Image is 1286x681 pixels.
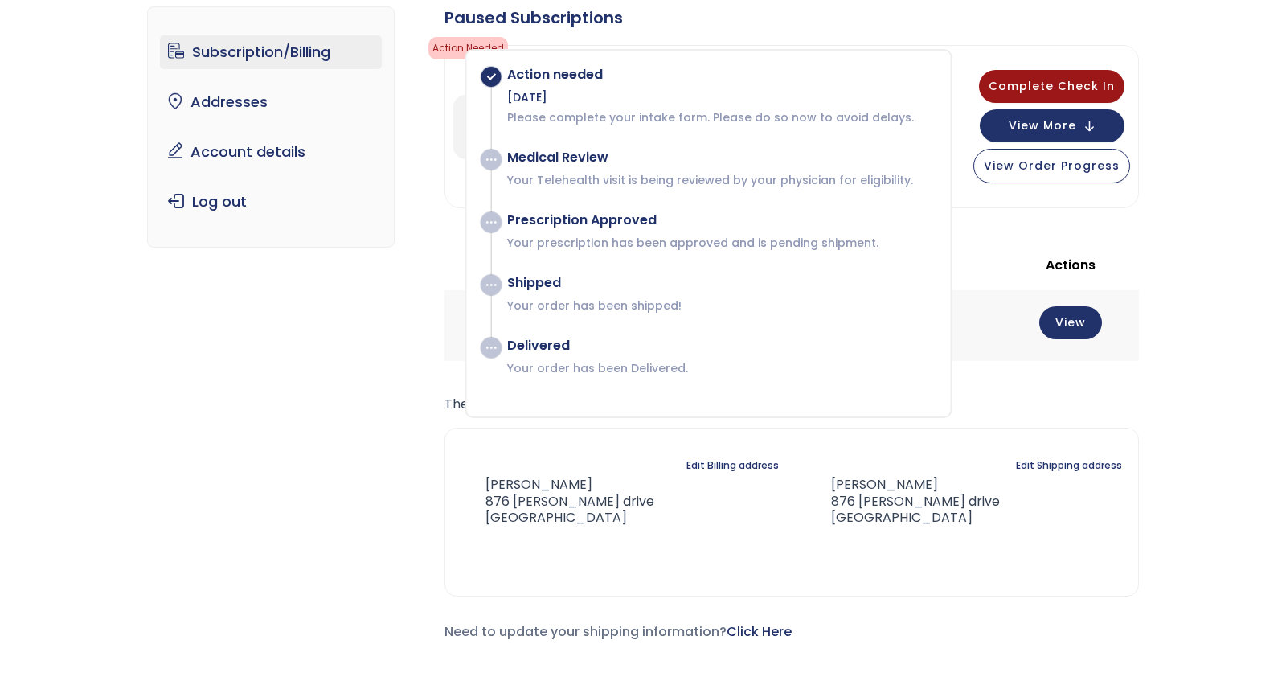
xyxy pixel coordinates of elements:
p: Your prescription has been approved and is pending shipment. [507,235,934,251]
span: Actions [1046,256,1096,274]
button: View Order Progress [973,149,1130,183]
address: [PERSON_NAME] 876 [PERSON_NAME] drive [GEOGRAPHIC_DATA] [805,477,1000,527]
p: Your order has been shipped! [507,297,934,314]
a: View [1039,306,1102,339]
a: Edit Shipping address [1016,454,1122,477]
a: Edit Billing address [686,454,779,477]
p: Your Telehealth visit is being reviewed by your physician for eligibility. [507,172,934,188]
a: Addresses [160,85,383,119]
div: Medical Review [507,150,934,166]
a: Account details [160,135,383,169]
button: View More [980,109,1124,142]
span: View Order Progress [984,158,1120,174]
button: Complete Check In [979,70,1124,103]
div: Paused Subscriptions [444,6,1139,29]
div: Shipped [507,275,934,291]
p: Please complete your intake form. Please do so now to avoid delays. [507,109,934,125]
span: Action Needed [428,37,508,59]
a: Subscription/Billing [160,35,383,69]
p: The following addresses will be used on the checkout page by default. [444,393,1139,416]
span: Need to update your shipping information? [444,622,792,641]
span: View More [1009,121,1076,131]
div: Delivered [507,338,934,354]
address: [PERSON_NAME] 876 [PERSON_NAME] drive [GEOGRAPHIC_DATA] [461,477,654,527]
p: Your order has been Delivered. [507,360,934,376]
a: Log out [160,185,383,219]
img: GLP-1 Monthly Treatment Plan [453,95,518,159]
a: Click Here [727,622,792,641]
span: Complete Check In [989,78,1115,94]
div: [DATE] [507,89,934,105]
div: Action needed [507,67,934,83]
div: Prescription Approved [507,212,934,228]
nav: Account pages [147,6,395,248]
